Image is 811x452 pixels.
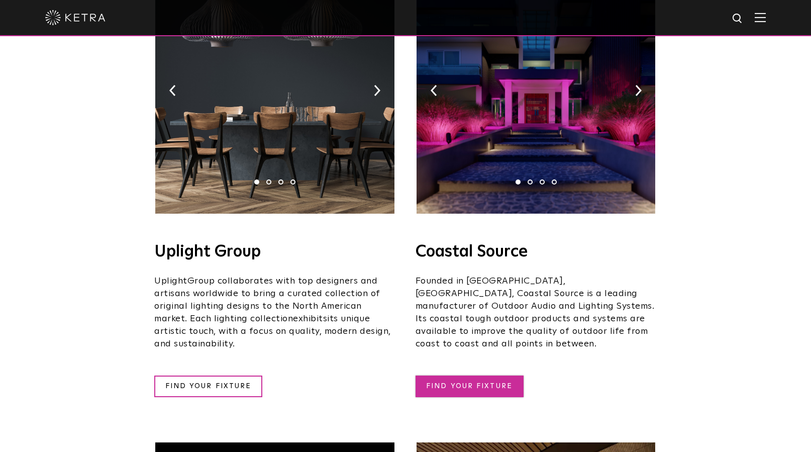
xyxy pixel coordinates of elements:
[374,85,380,96] img: arrow-right-black.svg
[154,314,391,348] span: its unique artistic touch, with a focus on quality, modern design, and sustainability.
[431,85,437,96] img: arrow-left-black.svg
[416,376,524,397] a: FIND YOUR FIXTURE
[293,314,327,323] span: exhibits
[154,244,395,260] h4: Uplight Group
[755,13,766,22] img: Hamburger%20Nav.svg
[154,277,380,323] span: Group collaborates with top designers and artisans worldwide to bring a curated collection of ori...
[416,244,657,260] h4: Coastal Source
[169,85,176,96] img: arrow-left-black.svg
[635,85,642,96] img: arrow-right-black.svg
[154,376,262,397] a: FIND YOUR FIXTURE
[732,13,744,25] img: search icon
[416,277,655,348] span: Founded in [GEOGRAPHIC_DATA], [GEOGRAPHIC_DATA], Coastal Source is a leading manufacturer of Outd...
[154,277,187,286] span: Uplight
[45,10,106,25] img: ketra-logo-2019-white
